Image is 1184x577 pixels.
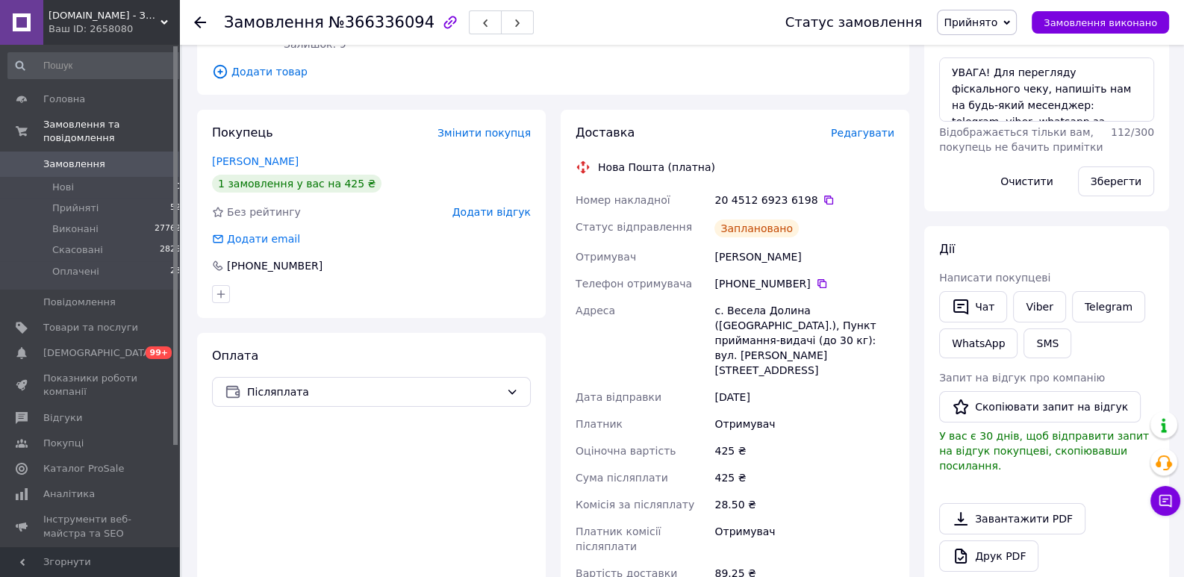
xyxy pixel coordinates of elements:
[247,384,500,400] span: Післяплата
[1150,486,1180,516] button: Чат з покупцем
[43,513,138,540] span: Інструменти веб-майстра та SEO
[170,265,181,278] span: 23
[1078,166,1154,196] button: Зберегти
[939,242,955,256] span: Дії
[212,155,299,167] a: [PERSON_NAME]
[576,221,692,233] span: Статус відправлення
[576,125,635,140] span: Доставка
[711,384,897,411] div: [DATE]
[437,127,531,139] span: Змінити покупця
[52,265,99,278] span: Оплачені
[939,430,1149,472] span: У вас є 30 днів, щоб відправити запит на відгук покупцеві, скопіювавши посилання.
[711,243,897,270] div: [PERSON_NAME]
[711,518,897,560] div: Отримувач
[7,52,182,79] input: Пошук
[52,202,99,215] span: Прийняті
[43,372,138,399] span: Показники роботи компанії
[711,464,897,491] div: 425 ₴
[1044,17,1157,28] span: Замовлення виконано
[714,219,799,237] div: Заплановано
[43,437,84,450] span: Покупці
[576,472,668,484] span: Сума післяплати
[785,15,923,30] div: Статус замовлення
[211,231,302,246] div: Додати email
[1032,11,1169,34] button: Замовлення виконано
[49,9,161,22] span: KDEX.IN.UA - Запчастини до побутової техніки
[576,251,636,263] span: Отримувач
[160,243,181,257] span: 2825
[43,487,95,501] span: Аналітика
[225,258,324,273] div: [PHONE_NUMBER]
[43,462,124,475] span: Каталог ProSale
[1013,291,1065,322] a: Viber
[212,175,381,193] div: 1 замовлення у вас на 425 ₴
[939,372,1105,384] span: Запит на відгук про компанію
[939,291,1007,322] button: Чат
[594,160,719,175] div: Нова Пошта (платна)
[43,321,138,334] span: Товари та послуги
[52,222,99,236] span: Виконані
[714,193,894,208] div: 20 4512 6923 6198
[939,126,1103,153] span: Відображається тільки вам, покупець не бачить примітки
[43,346,154,360] span: [DEMOGRAPHIC_DATA]
[711,411,897,437] div: Отримувач
[43,93,85,106] span: Головна
[576,278,692,290] span: Телефон отримувача
[452,206,531,218] span: Додати відгук
[52,181,74,194] span: Нові
[576,305,615,316] span: Адреса
[170,202,181,215] span: 52
[714,276,894,291] div: [PHONE_NUMBER]
[155,222,181,236] span: 27762
[939,540,1038,572] a: Друк PDF
[212,63,894,80] span: Додати товар
[225,231,302,246] div: Додати email
[212,125,273,140] span: Покупець
[939,57,1154,122] textarea: УВАГА! Для перегляду фіскального чеку, напишіть нам на будь-який месенджер: telegram, viber, what...
[328,13,434,31] span: №366336094
[43,118,179,145] span: Замовлення та повідомлення
[576,525,661,552] span: Платник комісії післяплати
[944,16,997,28] span: Прийнято
[711,491,897,518] div: 28.50 ₴
[43,157,105,171] span: Замовлення
[1111,126,1154,138] span: 112 / 300
[831,127,894,139] span: Редагувати
[175,181,181,194] span: 0
[49,22,179,36] div: Ваш ID: 2658080
[1023,328,1071,358] button: SMS
[988,166,1066,196] button: Очистити
[146,346,172,359] span: 99+
[576,194,670,206] span: Номер накладної
[194,15,206,30] div: Повернутися назад
[939,391,1141,422] button: Скопіювати запит на відгук
[52,243,103,257] span: Скасовані
[939,272,1050,284] span: Написати покупцеві
[227,206,301,218] span: Без рейтингу
[711,437,897,464] div: 425 ₴
[711,297,897,384] div: с. Весела Долина ([GEOGRAPHIC_DATA].), Пункт приймання-видачі (до 30 кг): вул. [PERSON_NAME][STRE...
[1072,291,1145,322] a: Telegram
[939,503,1085,534] a: Завантажити PDF
[212,349,258,363] span: Оплата
[43,411,82,425] span: Відгуки
[576,445,676,457] span: Оціночна вартість
[224,13,324,31] span: Замовлення
[576,418,623,430] span: Платник
[576,499,694,511] span: Комісія за післяплату
[576,391,661,403] span: Дата відправки
[43,296,116,309] span: Повідомлення
[939,328,1018,358] a: WhatsApp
